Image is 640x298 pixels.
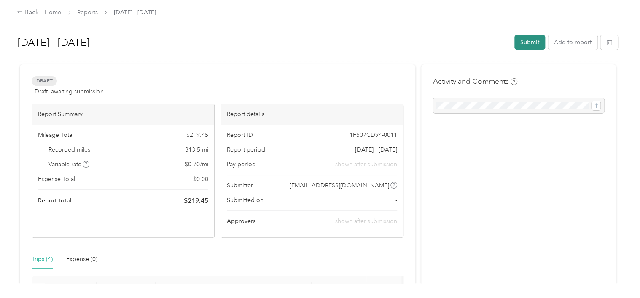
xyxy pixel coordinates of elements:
span: - [395,196,397,205]
span: Report period [227,145,265,154]
span: 313.5 mi [185,145,208,154]
span: Expense Total [38,175,75,184]
span: Report total [38,196,72,205]
span: shown after submission [335,218,397,225]
span: $ 219.45 [184,196,208,206]
span: $ 0.00 [193,175,208,184]
div: Report details [221,104,403,125]
span: $ 219.45 [186,130,208,139]
div: Back [17,8,39,18]
a: Reports [77,9,98,16]
span: [EMAIL_ADDRESS][DOMAIN_NAME] [290,181,389,190]
div: Report Summary [32,104,214,125]
span: Recorded miles [48,145,90,154]
h1: Sep 29 - Oct 5, 2025 [18,32,508,53]
a: Home [45,9,61,16]
div: Trips (4) [32,255,53,264]
iframe: Everlance-gr Chat Button Frame [593,251,640,298]
button: Add to report [548,35,597,50]
span: Draft [32,76,57,86]
span: [DATE] - [DATE] [355,145,397,154]
span: Variable rate [48,160,90,169]
span: Mileage Total [38,130,73,139]
span: Draft, awaiting submission [35,87,104,96]
span: Submitted on [227,196,264,205]
span: Submitter [227,181,253,190]
span: 1F507CD94-0011 [350,130,397,139]
button: Submit [514,35,545,50]
span: Report ID [227,130,253,139]
div: Expense (0) [66,255,97,264]
span: shown after submission [335,160,397,169]
span: Pay period [227,160,256,169]
h4: Activity and Comments [433,76,517,87]
span: Approvers [227,217,255,226]
span: [DATE] - [DATE] [114,8,156,17]
span: $ 0.70 / mi [185,160,208,169]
